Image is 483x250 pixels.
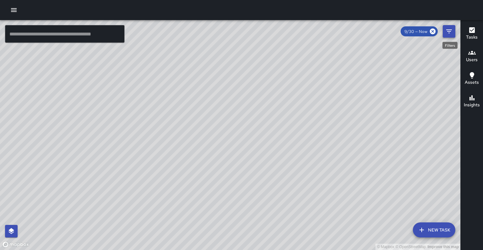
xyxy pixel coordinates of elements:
span: 9/30 — Now [401,29,431,34]
div: Filters [442,42,458,49]
button: Insights [461,90,483,113]
button: New Task [413,222,455,237]
button: Assets [461,68,483,90]
div: 9/30 — Now [401,26,438,36]
button: Tasks [461,23,483,45]
h6: Assets [465,79,479,86]
button: Users [461,45,483,68]
h6: Tasks [466,34,478,41]
h6: Users [466,56,478,63]
button: Filters [443,25,455,38]
h6: Insights [464,102,480,109]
